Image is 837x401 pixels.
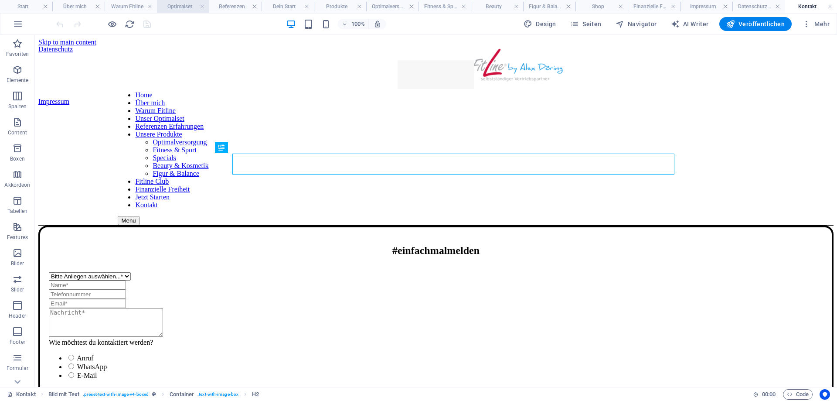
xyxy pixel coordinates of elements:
[523,2,575,11] h4: Figur & Balance
[726,20,785,28] span: Veröffentlichen
[48,389,79,400] span: Klick zum Auswählen. Doppelklick zum Bearbeiten
[105,2,157,11] h4: Warum Fitline
[616,20,657,28] span: Navigator
[252,389,259,400] span: Klick zum Auswählen. Doppelklick zum Bearbeiten
[83,389,149,400] span: . preset-text-with-image-v4-boxed
[762,389,776,400] span: 00 00
[48,389,259,400] nav: breadcrumb
[570,20,602,28] span: Seiten
[520,17,560,31] div: Design (Strg+Alt+Y)
[799,17,833,31] button: Mehr
[671,20,709,28] span: AI Writer
[374,20,381,28] i: Bei Größenänderung Zoomstufe automatisch an das gewählte Gerät anpassen.
[768,391,769,398] span: :
[197,389,238,400] span: . text-with-image-box
[10,339,25,346] p: Footer
[262,2,314,11] h4: Dein Start
[124,19,135,29] button: reload
[524,20,556,28] span: Design
[628,2,680,11] h4: Finanzielle Freiheit
[4,182,30,189] p: Akkordeon
[8,103,27,110] p: Spalten
[612,17,660,31] button: Navigator
[351,19,365,29] h6: 100%
[820,389,830,400] button: Usercentrics
[802,20,830,28] span: Mehr
[338,19,369,29] button: 100%
[732,2,785,11] h4: Datenschutzerklärung
[7,208,27,215] p: Tabellen
[667,17,712,31] button: AI Writer
[783,389,813,400] button: Code
[680,2,732,11] h4: Impressum
[7,234,28,241] p: Features
[209,2,262,11] h4: Referenzen
[7,77,29,84] p: Elemente
[11,286,24,293] p: Slider
[719,17,792,31] button: Veröffentlichen
[8,129,27,136] p: Content
[157,2,209,11] h4: Optimalset
[7,365,29,372] p: Formular
[107,19,117,29] button: Klicke hier, um den Vorschau-Modus zu verlassen
[125,19,135,29] i: Seite neu laden
[418,2,471,11] h4: Fitness & Sport
[314,2,366,11] h4: Produkte
[152,392,156,397] i: Dieses Element ist ein anpassbares Preset
[366,2,418,11] h4: Optimalversorgung
[471,2,523,11] h4: Beauty
[170,389,194,400] span: Klick zum Auswählen. Doppelklick zum Bearbeiten
[9,312,26,319] p: Header
[11,260,24,267] p: Bilder
[787,389,809,400] span: Code
[10,155,25,162] p: Boxen
[6,51,29,58] p: Favoriten
[753,389,776,400] h6: Session-Zeit
[785,2,837,11] h4: Kontakt
[575,2,628,11] h4: Shop
[567,17,605,31] button: Seiten
[52,2,105,11] h4: Über mich
[7,389,36,400] a: Klick, um Auswahl aufzuheben. Doppelklick öffnet Seitenverwaltung
[520,17,560,31] button: Design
